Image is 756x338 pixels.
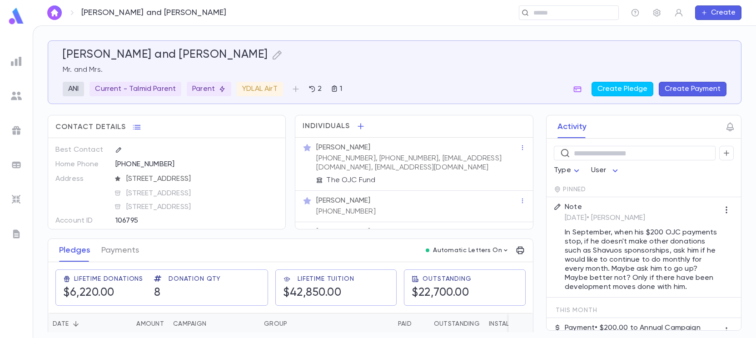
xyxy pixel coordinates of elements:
button: Create Payment [659,82,726,96]
h5: [PERSON_NAME] and [PERSON_NAME] [63,48,268,62]
p: [PHONE_NUMBER], [PHONE_NUMBER], [EMAIL_ADDRESS][DOMAIN_NAME], [EMAIL_ADDRESS][DOMAIN_NAME] [316,154,519,172]
p: ANI [68,84,79,94]
div: Current - Talmid Parent [90,82,181,96]
h5: 8 [154,286,221,300]
div: Paid [398,313,412,335]
div: User [591,162,621,179]
p: Note [565,203,719,212]
span: Lifetime Donations [74,275,143,283]
img: students_grey.60c7aba0da46da39d6d829b817ac14fc.svg [11,90,22,101]
div: Group [264,313,287,335]
div: [PHONE_NUMBER] [115,157,278,171]
div: Date [53,313,69,335]
img: letters_grey.7941b92b52307dd3b8a917253454ce1c.svg [11,229,22,239]
img: campaigns_grey.99e729a5f7ee94e3726e6486bddda8f1.svg [11,125,22,136]
p: Account ID [55,214,108,228]
p: YDLAL AirT [242,84,278,94]
h5: $6,220.00 [63,286,143,300]
span: Contact Details [55,123,126,132]
img: reports_grey.c525e4749d1bce6a11f5fe2a8de1b229.svg [11,56,22,67]
p: The OJC Fund [326,176,375,185]
p: Automatic Letters On [433,247,502,254]
button: 2 [303,82,327,96]
img: logo [7,7,25,25]
span: Pinned [563,186,586,193]
span: Outstanding [423,275,471,283]
button: Activity [557,115,587,138]
p: 1 [338,84,342,94]
h5: $22,700.00 [412,286,471,300]
div: Outstanding [434,313,480,335]
div: Campaign [173,313,206,335]
span: Type [554,167,571,174]
span: This Month [556,307,597,314]
div: Amount [109,313,169,335]
p: Home Phone [55,157,108,172]
div: Outstanding [416,313,484,335]
img: batches_grey.339ca447c9d9533ef1741baa751efc33.svg [11,159,22,170]
div: Installments [489,313,532,335]
div: YDLAL AirT [237,82,283,96]
div: Parent [187,82,231,96]
p: Best Contact [55,143,108,157]
button: Create [695,5,741,20]
button: Sort [69,317,83,331]
p: [PERSON_NAME] and [PERSON_NAME] [81,8,227,18]
h5: $42,850.00 [283,286,354,300]
p: [DATE] • [PERSON_NAME] [565,214,719,223]
div: 106795 [115,214,244,227]
div: Date [48,313,109,335]
span: Individuals [303,122,350,131]
button: 1 [327,82,346,96]
span: Donation Qty [169,275,221,283]
div: Installments [484,313,539,335]
span: [STREET_ADDRESS] [123,189,279,198]
div: Campaign [169,313,259,335]
span: [STREET_ADDRESS] [123,203,279,212]
p: [PERSON_NAME] (Grade 3rd Year) [316,228,426,237]
p: Current - Talmid Parent [95,84,176,94]
img: imports_grey.530a8a0e642e233f2baf0ef88e8c9fcb.svg [11,194,22,205]
div: ANI [63,82,84,96]
p: Parent [192,84,226,94]
p: In September, when his $200 OJC payments stop, if he doesn't make other donations such as Shavuos... [565,228,719,292]
button: Automatic Letters On [422,244,513,257]
p: [PERSON_NAME] [316,143,370,152]
span: [STREET_ADDRESS] [123,174,279,184]
div: Type [554,162,582,179]
img: home_white.a664292cf8c1dea59945f0da9f25487c.svg [49,9,60,16]
div: Group [259,313,328,335]
p: Mr. and Mrs. [63,65,726,75]
button: Payments [101,239,139,262]
p: [PHONE_NUMBER] [316,207,375,216]
p: Address [55,172,108,186]
span: User [591,167,607,174]
div: Amount [136,313,164,335]
span: Lifetime Tuition [298,275,354,283]
button: Create Pledge [592,82,653,96]
p: [PERSON_NAME] [316,196,370,205]
button: Pledges [59,239,90,262]
div: Paid [328,313,416,335]
p: 2 [316,84,322,94]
